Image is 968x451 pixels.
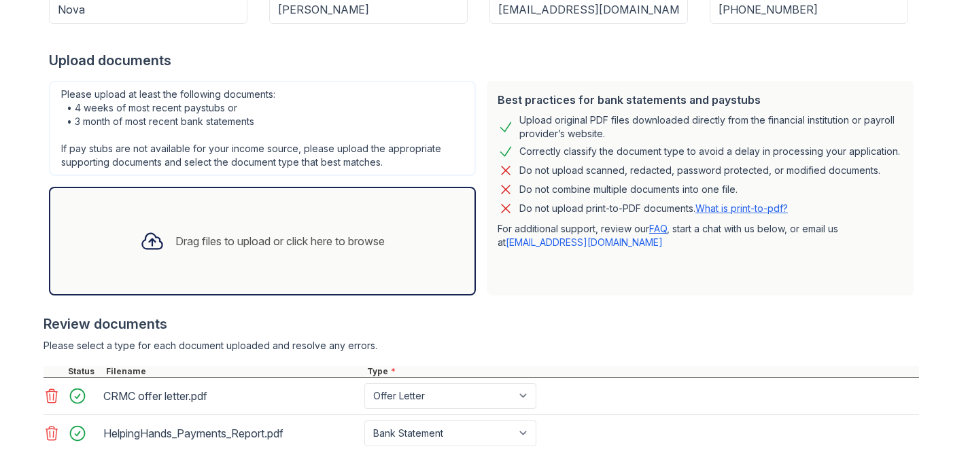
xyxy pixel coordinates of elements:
div: Filename [103,366,364,377]
div: Do not combine multiple documents into one file. [519,181,738,198]
a: What is print-to-pdf? [695,202,788,214]
div: Correctly classify the document type to avoid a delay in processing your application. [519,143,900,160]
p: Do not upload print-to-PDF documents. [519,202,788,215]
div: Best practices for bank statements and paystubs [498,92,903,108]
div: CRMC offer letter.pdf [103,385,359,407]
div: Type [364,366,919,377]
div: Status [65,366,103,377]
a: [EMAIL_ADDRESS][DOMAIN_NAME] [506,236,663,248]
p: For additional support, review our , start a chat with us below, or email us at [498,222,903,249]
a: FAQ [649,223,667,234]
div: Please select a type for each document uploaded and resolve any errors. [44,339,919,353]
div: Please upload at least the following documents: • 4 weeks of most recent paystubs or • 3 month of... [49,81,476,176]
div: Do not upload scanned, redacted, password protected, or modified documents. [519,162,880,179]
div: Upload documents [49,51,919,70]
div: Review documents [44,314,919,333]
div: Upload original PDF files downloaded directly from the financial institution or payroll provider’... [519,113,903,141]
div: HelpingHands_Payments_Report.pdf [103,422,359,444]
div: Drag files to upload or click here to browse [175,233,385,249]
